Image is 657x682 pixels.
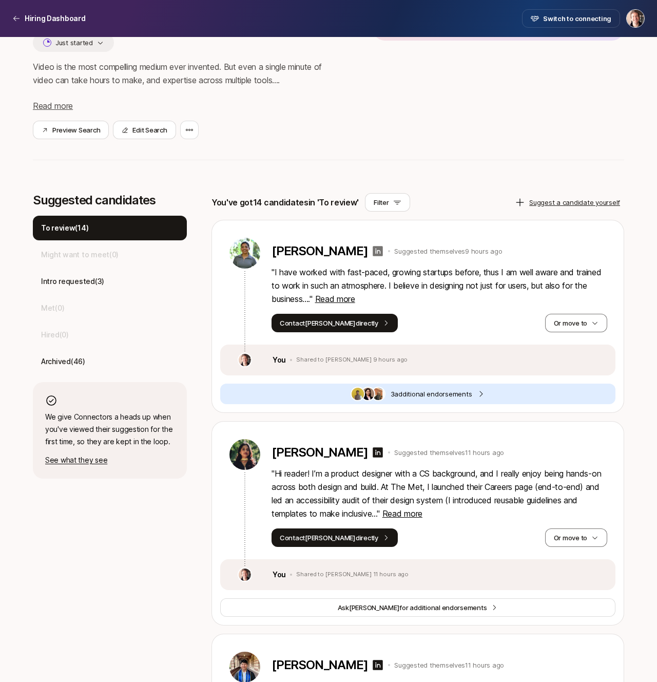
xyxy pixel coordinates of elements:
p: You [273,569,286,581]
p: Suggested themselves 11 hours ago [394,660,504,670]
button: Contact[PERSON_NAME]directly [272,528,398,547]
p: You've got 14 candidates in 'To review' [211,196,359,209]
p: [PERSON_NAME] [272,658,368,672]
button: Just started [33,33,114,52]
p: Archived ( 46 ) [41,355,85,368]
p: You [273,354,286,366]
button: Jasper Story [626,9,645,28]
p: [PERSON_NAME] [272,445,368,460]
button: Switch to connecting [522,9,620,28]
span: Switch to connecting [543,13,611,24]
img: be6e6f80_4c35_4327_b86a_df3084141e65.jpg [362,388,374,400]
span: Read more [33,101,73,111]
p: [PERSON_NAME] [272,244,368,258]
img: 76069f9b_0121_4abc_8551_ab81b6cb8a3b.jpg [352,388,364,400]
p: See what they see [45,454,175,466]
span: [PERSON_NAME] [349,603,400,612]
span: Ask for additional endorsements [338,602,487,613]
p: Shared to [PERSON_NAME] 11 hours ago [296,571,409,578]
img: f6362da5_b4f7_4914_b28d_e68a885f31e5.jpg [372,388,384,400]
img: 7e2e3d8c_7c17_4572_bf55_4594209ad881.jpg [229,238,260,269]
button: Or move to [545,528,607,547]
p: Hiring Dashboard [25,12,86,25]
img: bb24b125_67ca_4bac_b8a0_902768276388.jpg [229,439,260,470]
img: Jasper Story [627,10,644,27]
p: Suggested themselves 9 hours ago [394,246,502,256]
img: 8cb3e434_9646_4a7a_9a3b_672daafcbcea.jpg [239,569,251,581]
span: 3 additional endorsement s [391,389,472,399]
p: Suggested themselves 11 hours ago [394,447,504,458]
p: Intro requested ( 3 ) [41,275,104,288]
p: Might want to meet ( 0 ) [41,249,119,261]
p: To review ( 14 ) [41,222,88,234]
p: Shared to [PERSON_NAME] 9 hours ago [296,356,408,364]
span: Read more [382,508,422,519]
p: Suggest a candidate yourself [529,197,620,207]
p: Suggested candidates [33,193,187,207]
p: Video is the most compelling medium ever invented. But even a single minute of video can take hou... [33,60,340,87]
p: " Hi reader! I’m a product designer with a CS background, and I really enjoy being hands-on acros... [272,467,607,520]
button: Ask[PERSON_NAME]for additional endorsements [220,598,615,617]
span: Read more [315,294,355,304]
button: Or move to [545,314,607,332]
button: Preview Search [33,121,109,139]
img: 8cb3e434_9646_4a7a_9a3b_672daafcbcea.jpg [239,354,251,366]
button: Edit Search [113,121,176,139]
p: Met ( 0 ) [41,302,64,314]
p: Hired ( 0 ) [41,329,69,341]
p: We give Connectors a heads up when you've viewed their suggestion for the first time, so they are... [45,411,175,448]
button: Contact[PERSON_NAME]directly [272,314,398,332]
button: Filter [365,193,410,212]
p: " I have worked with fast-paced, growing startups before, thus I am well aware and trained to wor... [272,266,607,306]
